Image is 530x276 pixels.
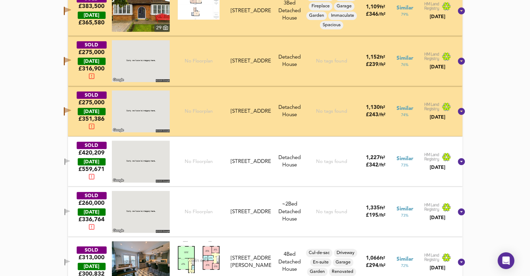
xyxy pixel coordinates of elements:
span: No Floorplan [185,158,213,165]
div: 92 Stonegate, YO14 0PU [228,7,274,15]
img: Land Registry [424,102,451,111]
div: £420,209 [78,149,105,157]
img: streetview [112,90,170,132]
span: ft² [380,55,385,60]
img: streetview [112,141,170,182]
div: [DATE] [78,12,106,19]
span: ft² [380,156,385,160]
span: Spacious [320,22,343,28]
span: / ft² [378,213,385,218]
div: £260,000 [78,199,105,207]
div: Renovated [329,268,356,276]
span: ft² [380,206,385,210]
div: [STREET_ADDRESS][PERSON_NAME] [230,255,271,270]
img: streetview [112,191,170,233]
img: Land Registry [424,152,451,162]
img: Land Registry [424,253,451,262]
span: Renovated [329,269,356,275]
span: £ 346 [366,12,385,17]
div: SOLD£420,209 [DATE]£559,671No Floorplan[STREET_ADDRESS]Detached HouseNo tags found1,227ft²£342/ft... [68,136,462,187]
span: 1,227 [366,155,380,161]
div: [DATE] [78,108,106,115]
span: No Floorplan [185,58,213,65]
div: SOLD [77,192,107,199]
span: / ft² [378,263,385,268]
span: Similar [397,155,413,163]
div: Detached House [274,201,305,223]
div: 24 Cecil Road, YO14 0LF [228,255,274,270]
span: 1,152 [366,55,380,60]
div: Fireplace [309,2,332,10]
span: Driveway [334,250,357,256]
div: Garage [334,2,354,10]
svg: Show Details [457,208,466,216]
svg: Show Details [457,157,466,166]
div: Garden [307,268,328,276]
span: 72 % [401,263,408,269]
span: Garden [307,269,328,275]
span: En-suite [310,259,331,266]
div: En-suite [310,258,331,267]
span: / ft² [378,163,385,167]
span: £ 559,671 [78,165,105,181]
span: Immaculate [328,13,357,19]
img: Land Registry [424,2,451,11]
div: Detached House [274,54,305,69]
div: 4 Bed Detached House [274,251,305,273]
span: £ 243 [366,112,385,118]
img: Land Registry [424,52,451,61]
div: Cul-de-sac [306,249,332,257]
img: Land Registry [424,203,451,212]
div: Detached House [274,154,305,169]
img: streetview [112,40,170,82]
div: SOLD£260,000 [DATE]£336,764No Floorplan[STREET_ADDRESS]~2Bed Detached HouseNo tags found1,335ft²£... [68,187,462,237]
span: £ 365,580 [78,19,105,27]
span: £ 342 [366,163,385,168]
span: Garage [333,259,353,266]
div: Driveway [334,249,357,257]
svg: Show Details [457,57,466,65]
div: SOLD [77,142,107,149]
div: [STREET_ADDRESS] [230,208,271,216]
span: 73 % [401,163,408,168]
span: £ 316,900 [78,65,105,81]
div: Open Intercom Messenger [498,252,514,269]
div: [DATE] [78,158,106,165]
div: Garden [306,12,327,20]
div: 29 [154,24,170,32]
span: £ 294 [366,263,385,268]
div: Spacious [320,21,343,29]
span: £ 351,386 [78,115,105,131]
span: 76 % [401,62,408,68]
span: Fireplace [309,3,332,9]
div: SOLD [77,91,107,99]
div: No tags found [316,58,347,65]
span: ft² [380,105,385,110]
div: We've estimated the total number of bedrooms from EPC data (4 heated rooms) [274,201,305,208]
div: [DATE] [424,264,451,271]
div: Garage [333,258,353,267]
div: [DATE] [78,208,106,216]
span: / ft² [378,62,385,67]
div: [STREET_ADDRESS] [230,158,271,165]
div: [DATE] [78,58,106,65]
svg: Show Details [457,7,466,15]
span: Similar [397,105,413,112]
div: Detached House [274,104,305,119]
span: Similar [397,5,413,12]
span: £ 239 [366,62,385,67]
span: 1,109 [366,5,380,10]
div: [DATE] [424,214,451,221]
div: 29a Turnberry Drive, YO14 9GN [228,108,274,115]
div: £313,000 [78,254,105,261]
div: £275,000 [78,49,105,56]
div: Immaculate [328,12,357,20]
div: SOLD [77,246,107,254]
div: No tags found [316,209,347,215]
span: Similar [397,256,413,263]
div: £275,000 [78,99,105,106]
div: [DATE] [424,164,451,171]
span: No Floorplan [185,209,213,215]
div: No tags found [316,158,347,165]
span: 1,335 [366,206,380,211]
